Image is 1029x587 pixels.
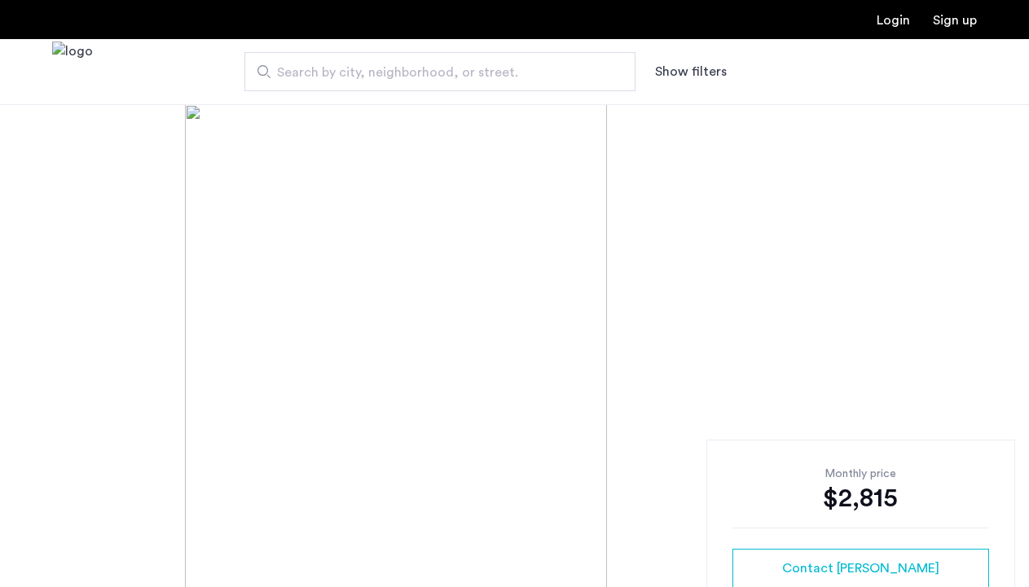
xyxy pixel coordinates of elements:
[732,466,989,482] div: Monthly price
[877,14,910,27] a: Login
[277,63,590,82] span: Search by city, neighborhood, or street.
[244,52,635,91] input: Apartment Search
[52,42,93,103] a: Cazamio Logo
[655,62,727,81] button: Show or hide filters
[782,559,939,578] span: Contact [PERSON_NAME]
[732,482,989,515] div: $2,815
[933,14,977,27] a: Registration
[52,42,93,103] img: logo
